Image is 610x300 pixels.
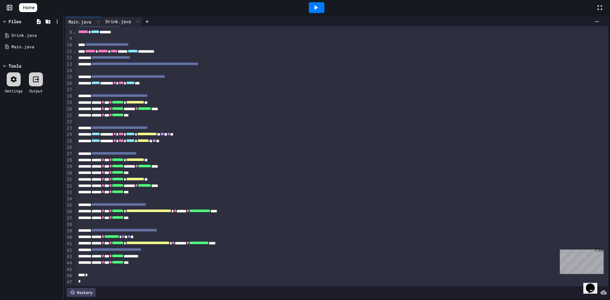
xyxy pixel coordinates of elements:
div: 47 [65,279,73,285]
div: Drink.java [11,32,61,39]
span: Home [23,4,35,11]
div: 19 [65,99,73,106]
div: 25 [65,138,73,144]
div: 41 [65,241,73,247]
div: 18 [65,93,73,99]
div: 30 [65,170,73,177]
div: 10 [65,42,73,48]
div: 40 [65,234,73,241]
span: Fold line [73,49,76,54]
div: 33 [65,190,73,196]
div: 13 [65,61,73,68]
div: 20 [65,106,73,112]
div: 11 [65,48,73,55]
div: 16 [65,80,73,87]
iframe: chat widget [583,275,604,294]
div: 38 [65,222,73,228]
div: Main.java [11,44,61,50]
div: 46 [65,273,73,279]
div: 26 [65,144,73,151]
div: History [67,288,96,297]
div: 12 [65,55,73,61]
div: 45 [65,267,73,273]
div: Main.java [65,18,94,25]
div: 17 [65,87,73,93]
div: Drink.java [102,17,142,26]
div: 43 [65,254,73,260]
div: 24 [65,131,73,138]
div: Tools [9,63,21,69]
div: 8 [65,29,73,36]
div: Main.java [65,17,102,26]
div: 28 [65,157,73,163]
div: 37 [65,215,73,222]
div: Files [9,18,21,25]
div: 22 [65,119,73,125]
iframe: chat widget [557,247,604,274]
span: Fold line [73,30,76,35]
div: 32 [65,183,73,190]
div: 23 [65,125,73,131]
a: Home [19,3,37,12]
div: Output [29,88,43,94]
div: 34 [65,196,73,202]
div: Chat with us now!Close [3,3,44,40]
div: 42 [65,247,73,254]
div: 35 [65,202,73,209]
div: Drink.java [102,18,134,25]
div: 9 [65,36,73,42]
div: 27 [65,151,73,157]
div: 29 [65,163,73,170]
div: 36 [65,209,73,215]
div: 21 [65,112,73,119]
div: 14 [65,68,73,74]
div: 39 [65,228,73,234]
div: 44 [65,260,73,266]
div: Settings [5,88,23,94]
div: 31 [65,177,73,183]
div: 15 [65,74,73,80]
